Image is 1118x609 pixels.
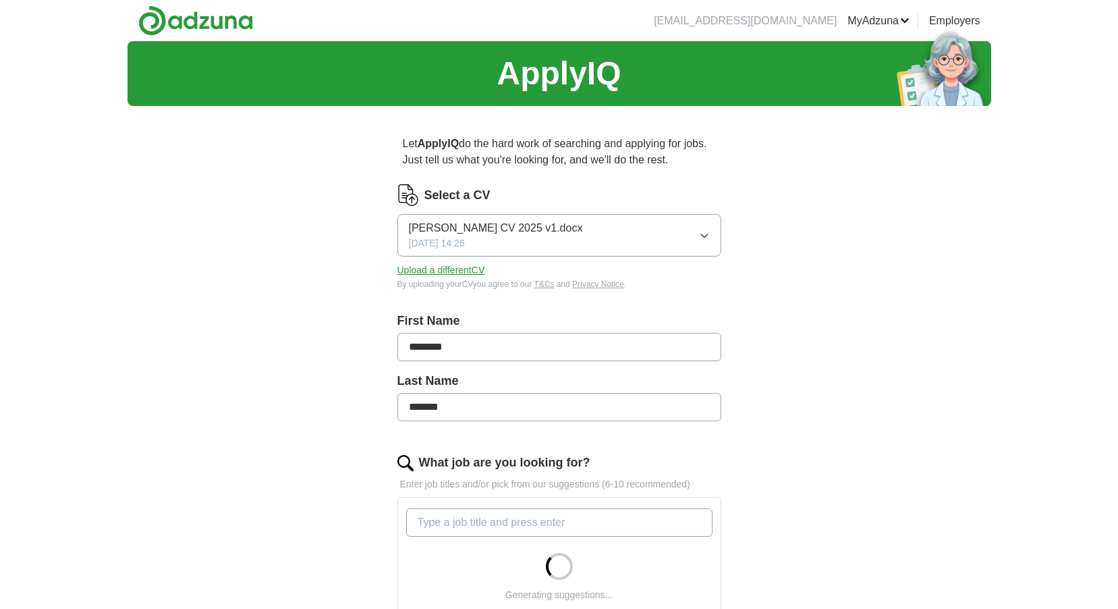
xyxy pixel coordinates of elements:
[397,312,721,330] label: First Name
[406,508,712,537] input: Type a job title and press enter
[847,13,910,29] a: MyAdzuna
[409,236,465,250] span: [DATE] 14:26
[929,13,980,29] a: Employers
[397,130,721,174] p: Let do the hard work of searching and applying for jobs. Just tell us what you're looking for, an...
[397,477,721,492] p: Enter job titles and/or pick from our suggestions (6-10 recommended)
[497,49,621,98] h1: ApplyIQ
[534,280,554,289] a: T&Cs
[397,455,414,471] img: search.png
[397,278,721,290] div: By uploading your CV you agree to our and .
[138,5,253,36] img: Adzuna logo
[397,184,419,206] img: CV Icon
[409,220,583,236] span: [PERSON_NAME] CV 2025 v1.docx
[397,214,721,257] button: [PERSON_NAME] CV 2025 v1.docx[DATE] 14:26
[572,280,624,289] a: Privacy Notice
[397,372,721,390] label: Last Name
[654,13,837,29] li: [EMAIL_ADDRESS][DOMAIN_NAME]
[419,454,590,472] label: What job are you looking for?
[424,186,491,205] label: Select a CV
[397,263,485,277] button: Upload a differentCV
[505,588,613,602] div: Generating suggestions...
[418,138,459,149] strong: ApplyIQ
